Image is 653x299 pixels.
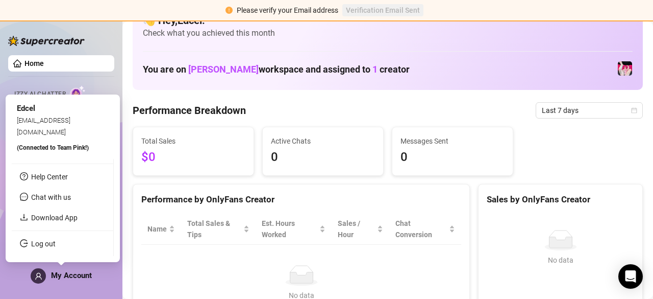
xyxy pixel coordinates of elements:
span: [PERSON_NAME] [188,64,259,75]
span: 0 [271,148,375,167]
span: user [35,272,42,280]
th: Chat Conversion [389,214,461,245]
span: Check what you achieved this month [143,28,633,39]
div: Please verify your Email address [237,5,338,16]
img: emopink69 [618,61,632,76]
span: Total Sales [141,135,245,147]
a: Help Center [31,173,68,181]
div: Open Intercom Messenger [618,264,643,289]
span: calendar [631,107,637,113]
img: AI Chatter [70,85,86,100]
h4: Performance Breakdown [133,103,246,118]
span: Edcel [17,104,35,113]
span: Messages Sent [400,135,505,147]
span: 1 [372,64,378,75]
span: Chat with us [31,193,71,201]
span: Active Chats [271,135,375,147]
span: Chat Conversion [395,218,447,240]
div: Sales by OnlyFans Creator [487,193,634,206]
span: Name [147,223,167,235]
a: Download App [31,214,78,222]
div: Performance by OnlyFans Creator [141,193,461,206]
span: Sales / Hour [338,218,375,240]
a: Log out [31,240,56,248]
span: My Account [51,271,92,280]
li: Log out [12,236,113,252]
span: Last 7 days [542,103,637,118]
span: Total Sales & Tips [187,218,241,240]
span: $0 [141,148,245,167]
img: logo-BBDzfeDw.svg [8,36,85,46]
th: Total Sales & Tips [181,214,256,245]
a: Home [24,59,44,67]
span: Izzy AI Chatter [14,89,66,99]
h1: You are on workspace and assigned to creator [143,64,410,75]
div: No data [491,255,630,266]
div: Est. Hours Worked [262,218,317,240]
span: message [20,193,28,201]
button: Verification Email Sent [342,4,423,16]
span: (Connected to Team Pink! ) [17,144,89,151]
span: [EMAIL_ADDRESS][DOMAIN_NAME] [17,117,70,135]
span: 0 [400,148,505,167]
th: Sales / Hour [332,214,389,245]
span: exclamation-circle [225,7,233,14]
th: Name [141,214,181,245]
